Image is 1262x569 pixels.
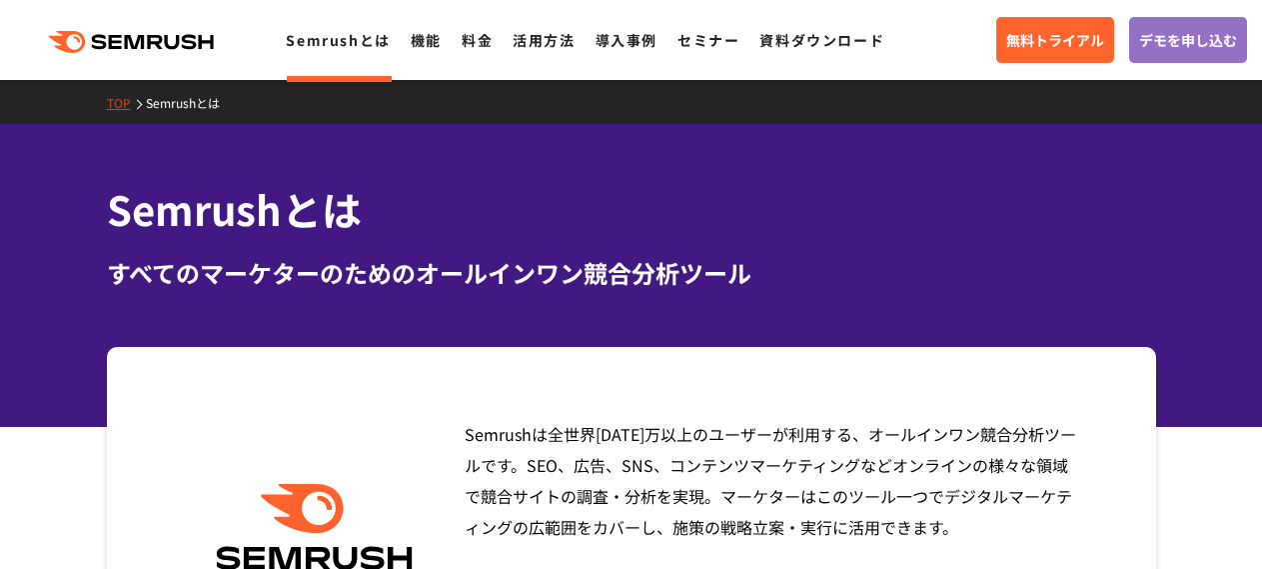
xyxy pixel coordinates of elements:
h1: Semrushとは [107,180,1156,239]
a: 活用方法 [513,30,575,50]
a: 無料トライアル [996,17,1114,63]
a: Semrushとは [146,94,235,111]
span: 無料トライアル [1006,29,1104,51]
span: デモを申し込む [1139,29,1237,51]
a: TOP [107,94,146,111]
div: すべてのマーケターのためのオールインワン競合分析ツール [107,255,1156,291]
a: Semrushとは [286,30,390,50]
a: 料金 [462,30,493,50]
a: セミナー [677,30,739,50]
a: 資料ダウンロード [759,30,884,50]
a: デモを申し込む [1129,17,1247,63]
a: 機能 [411,30,442,50]
a: 導入事例 [596,30,657,50]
